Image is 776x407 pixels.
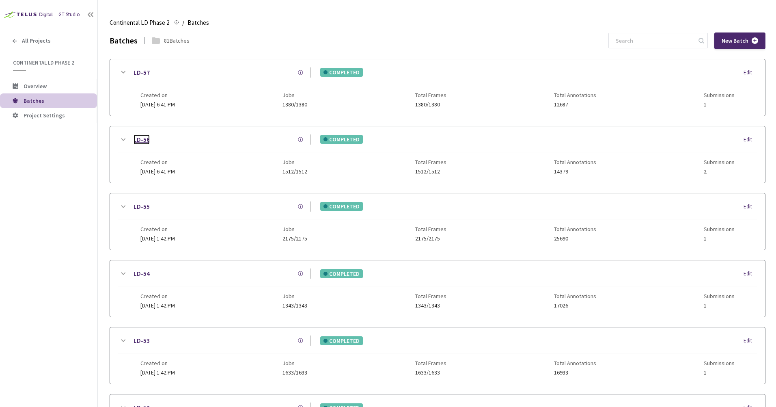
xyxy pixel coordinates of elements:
span: Submissions [704,92,735,98]
div: Edit [744,136,757,144]
span: Project Settings [24,112,65,119]
a: LD-55 [134,201,150,212]
span: Total Annotations [554,293,596,299]
a: LD-53 [134,336,150,346]
span: 14379 [554,169,596,175]
span: 1343/1343 [282,303,307,309]
div: 81 Batches [164,37,190,45]
div: COMPLETED [320,135,363,144]
span: New Batch [722,37,748,44]
span: 1633/1633 [282,370,307,376]
span: Total Frames [415,92,446,98]
span: Jobs [282,360,307,366]
span: Overview [24,82,47,90]
span: Created on [140,159,175,165]
span: Jobs [282,92,307,98]
span: 1 [704,370,735,376]
span: Total Frames [415,293,446,299]
span: [DATE] 1:42 PM [140,235,175,242]
div: LD-56COMPLETEDEditCreated on[DATE] 6:41 PMJobs1512/1512Total Frames1512/1512Total Annotations1437... [110,126,765,183]
span: Batches [188,18,209,28]
span: Continental LD Phase 2 [13,59,86,66]
span: 2175/2175 [415,236,446,242]
div: COMPLETED [320,202,363,211]
span: [DATE] 1:42 PM [140,302,175,309]
span: 16933 [554,370,596,376]
span: 1380/1380 [282,102,307,108]
li: / [182,18,184,28]
div: Edit [744,69,757,77]
span: [DATE] 1:42 PM [140,369,175,376]
div: COMPLETED [320,68,363,77]
div: LD-53COMPLETEDEditCreated on[DATE] 1:42 PMJobs1633/1633Total Frames1633/1633Total Annotations1693... [110,327,765,384]
input: Search [611,33,697,48]
span: 12687 [554,102,596,108]
span: Created on [140,92,175,98]
div: GT Studio [58,11,80,19]
span: 1633/1633 [415,370,446,376]
span: Total Frames [415,159,446,165]
div: LD-54COMPLETEDEditCreated on[DATE] 1:42 PMJobs1343/1343Total Frames1343/1343Total Annotations1702... [110,260,765,317]
div: Edit [744,270,757,278]
span: 25690 [554,236,596,242]
span: Submissions [704,159,735,165]
span: Total Annotations [554,226,596,232]
span: Created on [140,293,175,299]
span: Jobs [282,226,307,232]
div: COMPLETED [320,269,363,278]
span: 2 [704,169,735,175]
a: LD-54 [134,268,150,279]
span: Batches [24,97,44,104]
div: Batches [110,35,138,47]
span: Total Annotations [554,360,596,366]
span: Continental LD Phase 2 [110,18,169,28]
span: Total Annotations [554,159,596,165]
span: All Projects [22,37,51,44]
span: [DATE] 6:41 PM [140,168,175,175]
div: Edit [744,203,757,211]
span: 17026 [554,303,596,309]
span: Submissions [704,293,735,299]
div: LD-55COMPLETEDEditCreated on[DATE] 1:42 PMJobs2175/2175Total Frames2175/2175Total Annotations2569... [110,193,765,250]
a: LD-57 [134,67,150,78]
span: Created on [140,226,175,232]
span: Total Annotations [554,92,596,98]
span: 1512/1512 [282,169,307,175]
span: 1 [704,236,735,242]
span: Jobs [282,159,307,165]
div: COMPLETED [320,336,363,345]
div: LD-57COMPLETEDEditCreated on[DATE] 6:41 PMJobs1380/1380Total Frames1380/1380Total Annotations1268... [110,59,765,116]
span: 1 [704,102,735,108]
span: Created on [140,360,175,366]
span: Total Frames [415,226,446,232]
span: Jobs [282,293,307,299]
span: 1343/1343 [415,303,446,309]
span: Submissions [704,226,735,232]
span: 1 [704,303,735,309]
span: 1512/1512 [415,169,446,175]
span: [DATE] 6:41 PM [140,101,175,108]
span: 1380/1380 [415,102,446,108]
div: Edit [744,337,757,345]
span: Total Frames [415,360,446,366]
span: 2175/2175 [282,236,307,242]
span: Submissions [704,360,735,366]
a: LD-56 [134,134,150,145]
